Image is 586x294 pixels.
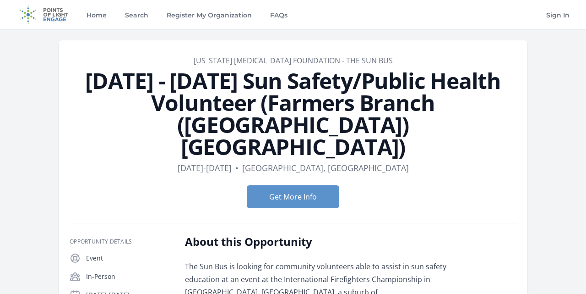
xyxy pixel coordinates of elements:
[70,70,516,158] h1: [DATE] - [DATE] Sun Safety/Public Health Volunteer (Farmers Branch ([GEOGRAPHIC_DATA]) [GEOGRAPHI...
[86,254,170,263] p: Event
[242,161,409,174] dd: [GEOGRAPHIC_DATA], [GEOGRAPHIC_DATA]
[194,55,393,66] a: [US_STATE] [MEDICAL_DATA] FOUNDATION - THE SUN BUS
[70,238,170,245] h3: Opportunity Details
[185,234,453,249] h2: About this Opportunity
[86,272,170,281] p: In-Person
[235,161,239,174] div: •
[178,161,232,174] dd: [DATE]-[DATE]
[247,185,339,208] button: Get More Info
